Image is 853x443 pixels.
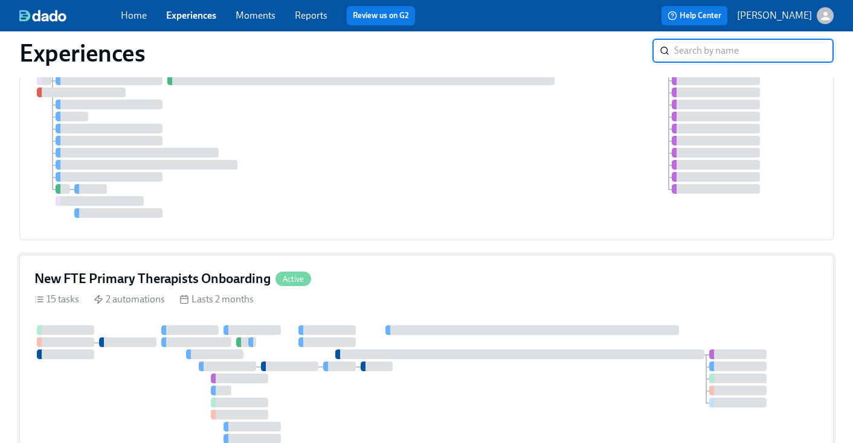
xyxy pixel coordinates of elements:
[19,10,66,22] img: dado
[19,10,121,22] a: dado
[295,10,327,21] a: Reports
[661,6,727,25] button: Help Center
[94,293,165,306] div: 2 automations
[674,39,834,63] input: Search by name
[34,270,271,288] h4: New FTE Primary Therapists Onboarding
[347,6,415,25] button: Review us on G2
[166,10,216,21] a: Experiences
[737,7,834,24] button: [PERSON_NAME]
[19,39,146,68] h1: Experiences
[236,10,275,21] a: Moments
[275,275,311,284] span: Active
[737,9,812,22] p: [PERSON_NAME]
[353,10,409,22] a: Review us on G2
[179,293,254,306] div: Lasts 2 months
[34,293,79,306] div: 15 tasks
[668,10,721,22] span: Help Center
[121,10,147,21] a: Home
